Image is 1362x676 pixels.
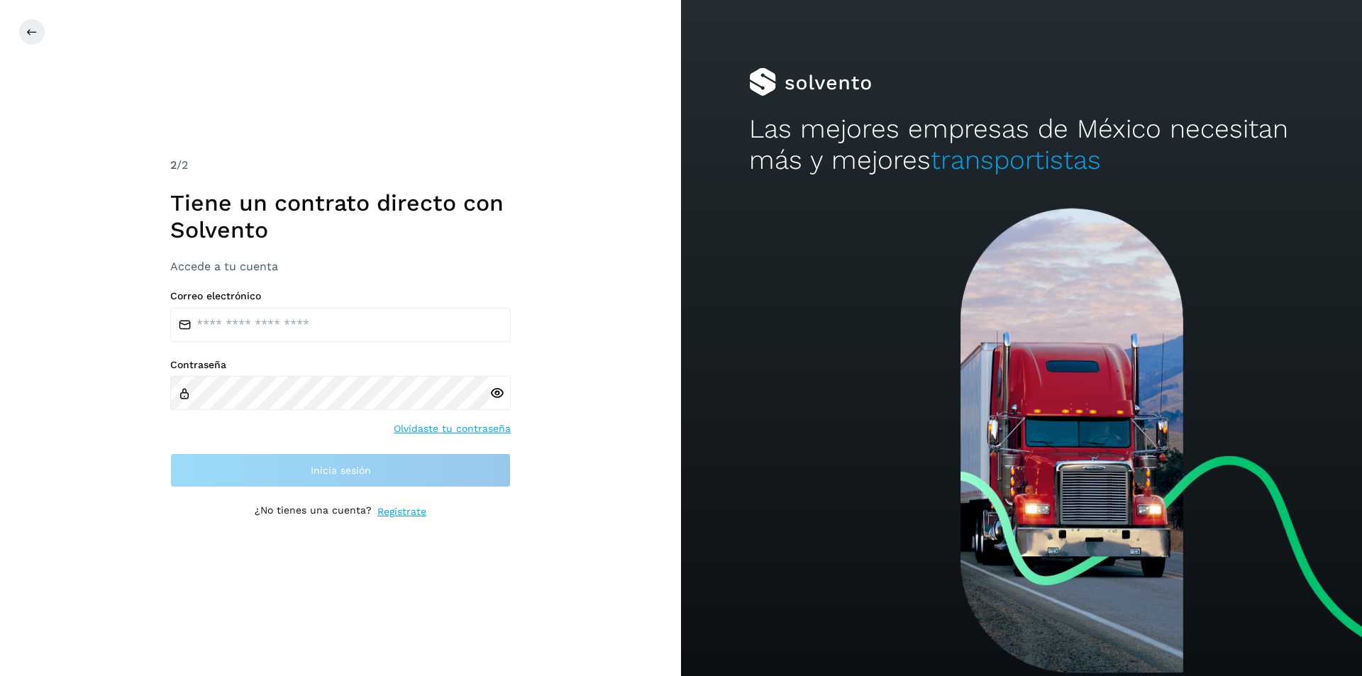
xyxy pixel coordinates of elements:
span: 2 [170,158,177,172]
p: ¿No tienes una cuenta? [255,504,372,519]
h1: Tiene un contrato directo con Solvento [170,189,511,244]
h2: Las mejores empresas de México necesitan más y mejores [749,113,1294,177]
a: Olvidaste tu contraseña [394,421,511,436]
label: Contraseña [170,359,511,371]
a: Regístrate [377,504,426,519]
label: Correo electrónico [170,290,511,302]
button: Inicia sesión [170,453,511,487]
span: Inicia sesión [311,465,371,475]
h3: Accede a tu cuenta [170,260,511,273]
span: transportistas [931,145,1101,175]
div: /2 [170,157,511,174]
